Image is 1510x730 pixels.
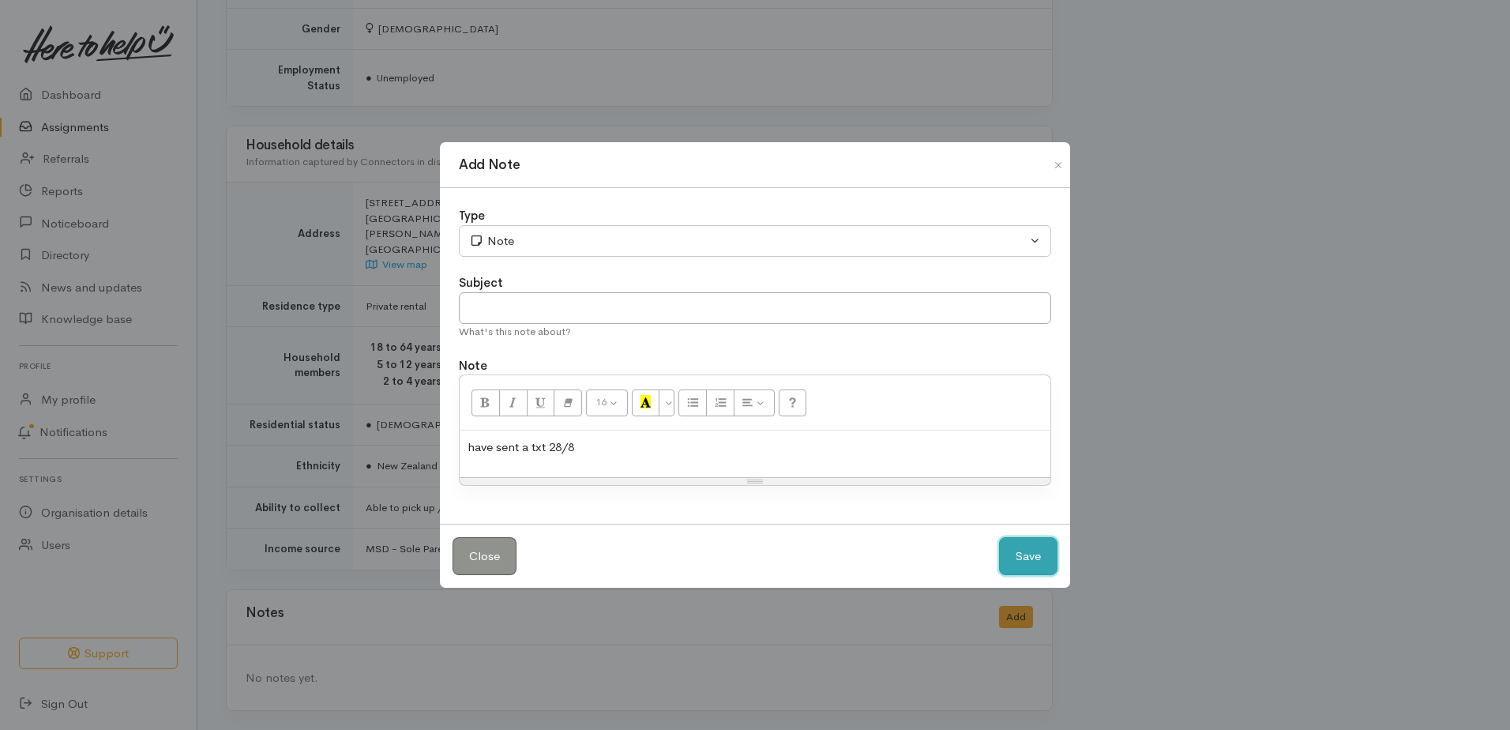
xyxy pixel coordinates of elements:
button: Save [999,537,1057,576]
label: Subject [459,274,503,292]
label: Type [459,207,485,225]
button: Underline (CTRL+U) [527,389,555,416]
button: Recent Color [632,389,660,416]
span: 16 [595,395,607,408]
button: Close [453,537,516,576]
label: Note [459,357,487,375]
button: Close [1046,156,1071,175]
div: What's this note about? [459,324,1051,340]
button: Font Size [586,389,628,416]
button: Italic (CTRL+I) [499,389,528,416]
div: Resize [460,478,1050,485]
button: Help [779,389,807,416]
button: Note [459,225,1051,258]
h1: Add Note [459,155,520,175]
button: Bold (CTRL+B) [471,389,500,416]
button: Ordered list (CTRL+SHIFT+NUM8) [706,389,734,416]
p: have sent a txt 28/8 [468,438,1042,457]
button: Unordered list (CTRL+SHIFT+NUM7) [678,389,707,416]
div: Note [469,232,1027,250]
button: Remove Font Style (CTRL+\) [554,389,582,416]
button: More Color [659,389,674,416]
button: Paragraph [734,389,775,416]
